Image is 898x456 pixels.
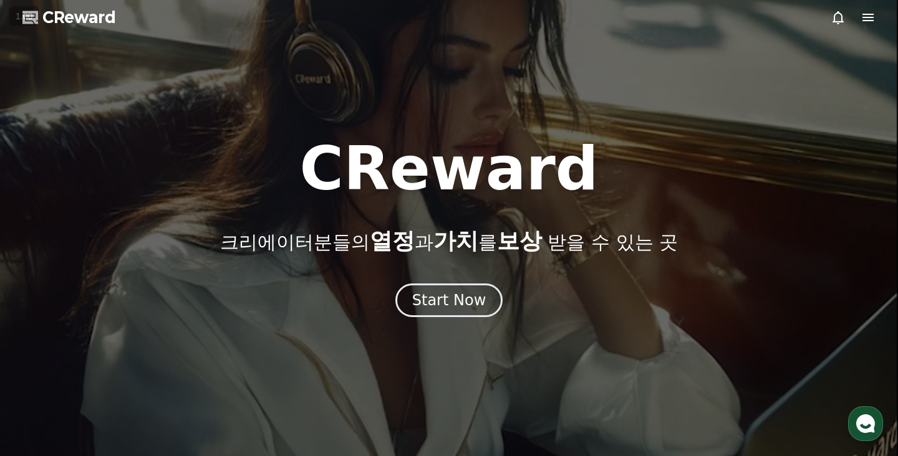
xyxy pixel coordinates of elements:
[42,7,116,27] span: CReward
[433,228,478,254] span: 가치
[395,296,503,308] a: Start Now
[22,7,116,27] a: CReward
[412,290,486,310] div: Start Now
[395,283,503,317] button: Start Now
[370,228,415,254] span: 열정
[220,229,678,254] p: 크리에이터분들의 과 를 받을 수 있는 곳
[497,228,542,254] span: 보상
[299,139,598,199] h1: CReward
